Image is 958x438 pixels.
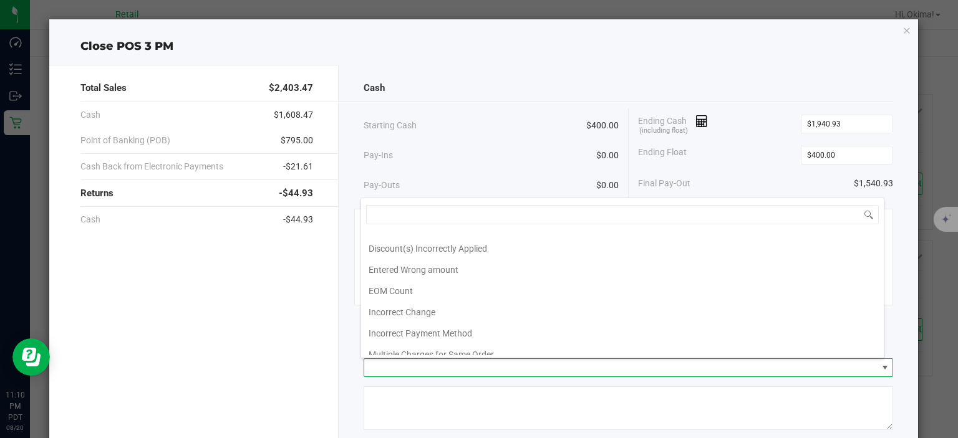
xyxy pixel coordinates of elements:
span: Final Pay-Out [638,177,690,190]
li: Multiple Charges for Same Order [361,344,884,365]
span: $795.00 [281,134,313,147]
li: Incorrect Payment Method [361,323,884,344]
span: $400.00 [586,119,619,132]
div: Close POS 3 PM [49,38,919,55]
span: Pay-Ins [364,149,393,162]
li: Entered Wrong amount [361,259,884,280]
span: $0.00 [596,179,619,192]
li: EOM Count [361,280,884,302]
span: -$44.93 [279,186,313,201]
span: Cash [364,81,385,95]
span: -$21.61 [283,160,313,173]
span: $1,540.93 [854,177,893,190]
span: (including float) [639,126,688,136]
div: Returns [80,180,314,207]
span: Total Sales [80,81,127,95]
span: -$44.93 [283,213,313,226]
span: Point of Banking (POB) [80,134,170,147]
span: Cash [80,108,100,121]
iframe: Resource center [12,338,50,376]
li: Discount(s) Incorrectly Applied [361,238,884,259]
span: $2,403.47 [269,81,313,95]
span: Cash [80,213,100,226]
span: Ending Cash [638,115,708,133]
span: $1,608.47 [274,108,313,121]
span: $0.00 [596,149,619,162]
span: Ending Float [638,146,687,164]
span: Pay-Outs [364,179,400,192]
li: Incorrect Change [361,302,884,323]
span: Cash Back from Electronic Payments [80,160,223,173]
span: Starting Cash [364,119,417,132]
